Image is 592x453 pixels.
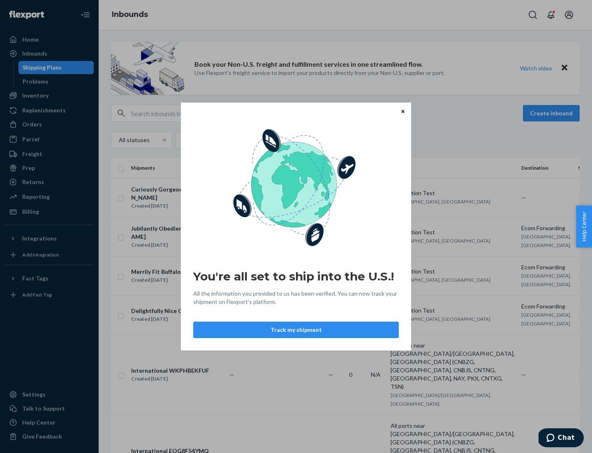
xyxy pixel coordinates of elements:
[576,205,592,248] button: Help Center
[399,107,407,116] button: Close
[193,322,399,338] button: Track my shipment
[193,269,399,284] h2: You're all set to ship into the U.S.!
[19,6,36,13] span: Chat
[193,290,399,306] span: All the information you provided to us has been verified. You can now track your shipment on Flex...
